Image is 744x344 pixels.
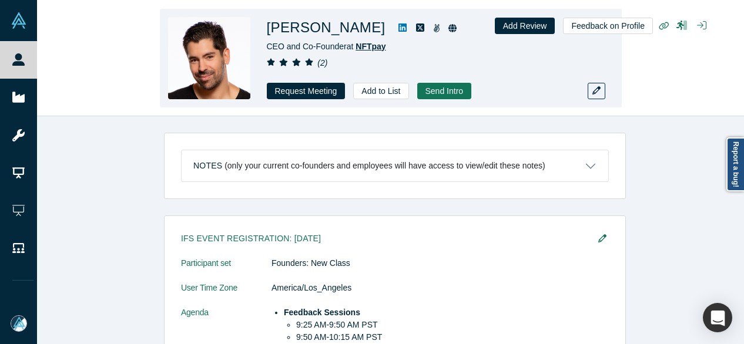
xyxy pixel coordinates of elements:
dt: User Time Zone [181,282,272,306]
h3: IFS Event Registration: [DATE] [181,232,592,245]
li: 9:25 AM - 9:50 AM PST [296,319,609,331]
strong: Feedback Sessions [284,308,360,317]
button: Notes (only your current co-founders and employees will have access to view/edit these notes) [182,150,608,181]
button: Send Intro [417,83,472,99]
li: 9:50 AM - 10:15 AM PST [296,331,609,343]
h1: [PERSON_NAME] [267,17,386,38]
img: Michael Krilivsky's Profile Image [168,17,250,99]
a: Report a bug! [726,137,744,191]
dd: America/Los_Angeles [272,282,609,294]
img: Mia Scott's Account [11,315,27,332]
a: NFTpay [356,42,386,51]
button: Feedback on Profile [563,18,653,34]
button: Add to List [353,83,408,99]
h3: Notes [193,160,222,172]
button: Request Meeting [267,83,346,99]
span: CEO and Co-Founder at [267,42,386,51]
img: Alchemist Vault Logo [11,12,27,29]
button: Add Review [495,18,555,34]
i: ( 2 ) [317,58,327,68]
dd: Founders: New Class [272,257,609,269]
dt: Participant set [181,257,272,282]
p: (only your current co-founders and employees will have access to view/edit these notes) [224,161,545,171]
